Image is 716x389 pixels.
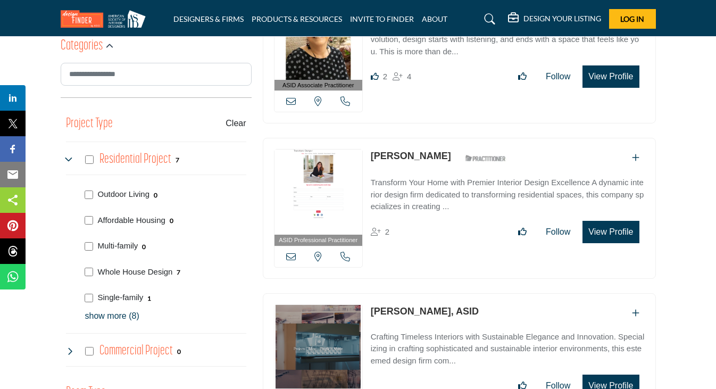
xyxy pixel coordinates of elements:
a: Add To List [632,309,639,318]
span: ASID Associate Practitioner [282,81,354,90]
button: Follow [539,66,577,87]
b: 0 [154,192,157,199]
div: 7 Results For Whole House Design [177,267,180,277]
div: 0 Results For Outdoor Living [154,190,157,200]
h4: Commercial Project: Involve the design, construction, or renovation of spaces used for business p... [99,342,173,360]
button: Follow [539,221,577,243]
input: Select Commercial Project checkbox [85,347,94,355]
p: Affordable Housing: Inexpensive, efficient home spaces [98,214,165,227]
div: Followers [371,226,389,238]
b: 7 [177,269,180,276]
p: Crafting Timeless Interiors with Sustainable Elegance and Innovation. Specializing in crafting so... [371,331,645,367]
input: Select Whole House Design checkbox [85,268,93,276]
b: 0 [142,243,146,251]
p: Transform Your Home with Premier Interior Design Excellence A dynamic interior design firm dedica... [371,177,645,213]
img: Site Logo [61,10,151,28]
h2: Categories [61,37,103,56]
button: Like listing [511,221,534,243]
a: ABOUT [422,14,447,23]
b: 0 [170,217,173,225]
input: Select Single-family checkbox [85,294,93,302]
a: [PERSON_NAME] [371,151,451,161]
img: ASID Qualified Practitioners Badge Icon [461,152,509,165]
a: [PERSON_NAME], ASID [371,306,479,317]
input: Select Outdoor Living checkbox [85,191,93,199]
p: Creative Interior Design for Homes, ADUs, and Vacation Rentals At Decor Revolution, design starts... [371,22,645,58]
a: Crafting Timeless Interiors with Sustainable Elegance and Innovation. Specializing in crafting so... [371,325,645,367]
a: ASID Professional Practitioner [274,150,362,246]
span: 2 [385,227,389,236]
input: Select Affordable Housing checkbox [85,216,93,225]
p: Multi-family: Apartments, condos, co-housing [98,240,138,252]
span: ASID Professional Practitioner [279,236,357,245]
div: Followers [393,70,411,83]
a: Search [474,11,502,28]
b: 0 [177,348,181,355]
input: Select Multi-family checkbox [85,242,93,251]
p: Valarie Mina [371,149,451,163]
a: DESIGNERS & FIRMS [173,14,244,23]
b: 7 [176,156,179,164]
button: Like listing [511,66,534,87]
div: 0 Results For Affordable Housing [170,216,173,225]
i: Likes [371,72,379,80]
p: Ashley James, ASID [371,304,479,319]
div: DESIGN YOUR LISTING [508,13,601,26]
button: View Profile [582,221,639,243]
b: 1 [147,295,151,302]
a: INVITE TO FINDER [350,14,414,23]
p: Whole House Design: Whole House Design [98,266,173,278]
div: 0 Results For Commercial Project [177,346,181,356]
div: 1 Results For Single-family [147,293,151,303]
button: Project Type [66,114,113,134]
div: 7 Results For Residential Project [176,155,179,164]
div: 0 Results For Multi-family [142,242,146,251]
span: 2 [383,72,387,81]
a: Transform Your Home with Premier Interior Design Excellence A dynamic interior design firm dedica... [371,170,645,213]
p: Single-family: Private, stand-alone houses [98,292,144,304]
buton: Clear [226,117,246,130]
p: show more (8) [85,310,246,322]
img: Valarie Mina [274,150,362,235]
input: Select Residential Project checkbox [85,155,94,164]
h4: Residential Project: Types of projects range from simple residential renovations to highly comple... [99,150,171,169]
a: PRODUCTS & RESOURCES [252,14,342,23]
button: View Profile [582,65,639,88]
button: Log In [609,9,656,29]
h5: DESIGN YOUR LISTING [523,14,601,23]
a: Add To List [632,153,639,162]
span: Log In [620,14,644,23]
p: Outdoor Living: Outdoor Living [98,188,150,201]
input: Search Category [61,63,252,86]
span: 4 [407,72,411,81]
